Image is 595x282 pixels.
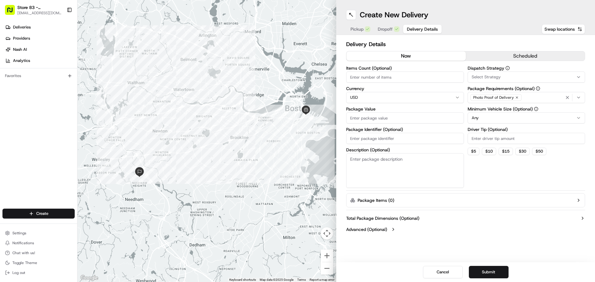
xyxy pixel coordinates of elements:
[13,47,27,52] span: Nash AI
[229,278,256,282] button: Keyboard shortcuts
[350,26,364,32] span: Pickup
[12,250,35,255] span: Chat with us!
[17,11,63,15] button: [EMAIL_ADDRESS][DOMAIN_NAME]
[469,266,509,278] button: Submit
[407,26,438,32] span: Delivery Details
[532,148,546,155] button: $50
[358,197,394,203] label: Package Items ( 0 )
[2,268,75,277] button: Log out
[2,45,77,54] a: Nash AI
[468,86,585,91] label: Package Requirements (Optional)
[12,241,34,245] span: Notifications
[62,105,75,110] span: Pylon
[21,65,78,70] div: We're available if you need us!
[6,59,17,70] img: 1736555255976-a54dd68f-1ca7-489b-9aae-adbdc363a1c4
[468,107,585,111] label: Minimum Vehicle Size (Optional)
[468,127,585,132] label: Driver Tip (Optional)
[105,61,113,68] button: Start new chat
[50,87,102,98] a: 💻API Documentation
[2,249,75,257] button: Chat with us!
[2,209,75,219] button: Create
[346,226,387,232] label: Advanced (Optional)
[346,133,464,144] input: Enter package identifier
[6,25,113,35] p: Welcome 👋
[534,107,538,111] button: Minimum Vehicle Size (Optional)
[2,56,77,66] a: Analytics
[378,26,393,32] span: Dropoff
[13,58,30,63] span: Analytics
[2,71,75,81] div: Favorites
[310,278,334,281] a: Report a map error
[346,112,464,124] input: Enter package value
[346,107,464,111] label: Package Value
[499,148,513,155] button: $15
[346,148,464,152] label: Description (Optional)
[21,59,102,65] div: Start new chat
[466,51,585,61] button: scheduled
[12,260,37,265] span: Toggle Theme
[542,24,585,34] button: Swap locations
[346,127,464,132] label: Package Identifier (Optional)
[16,40,102,46] input: Clear
[346,215,585,221] button: Total Package Dimensions (Optional)
[52,90,57,95] div: 💻
[13,36,30,41] span: Providers
[423,266,463,278] button: Cancel
[13,24,31,30] span: Deliveries
[321,227,333,240] button: Map camera controls
[2,229,75,237] button: Settings
[260,278,293,281] span: Map data ©2025 Google
[2,33,77,43] a: Providers
[473,95,514,100] span: Photo Proof of Delivery
[346,51,466,61] button: now
[472,74,501,80] span: Select Strategy
[2,22,77,32] a: Deliveries
[12,90,47,96] span: Knowledge Base
[468,92,585,103] button: Photo Proof of Delivery
[346,66,464,70] label: Items Count (Optional)
[515,148,530,155] button: $30
[482,148,496,155] button: $10
[468,133,585,144] input: Enter driver tip amount
[468,66,585,70] label: Dispatch Strategy
[79,274,99,282] img: Google
[79,274,99,282] a: Open this area in Google Maps (opens a new window)
[44,105,75,110] a: Powered byPylon
[2,258,75,267] button: Toggle Theme
[321,262,333,275] button: Zoom out
[36,211,48,216] span: Create
[12,231,26,236] span: Settings
[505,66,510,70] button: Dispatch Strategy
[321,249,333,262] button: Zoom in
[346,215,419,221] label: Total Package Dimensions (Optional)
[346,86,464,91] label: Currency
[6,6,19,19] img: Nash
[536,86,540,91] button: Package Requirements (Optional)
[468,148,479,155] button: $5
[468,72,585,83] button: Select Strategy
[6,90,11,95] div: 📗
[59,90,99,96] span: API Documentation
[346,72,464,83] input: Enter number of items
[17,4,63,11] button: Store 83 - [GEOGRAPHIC_DATA] ([GEOGRAPHIC_DATA]) (Just Salad)
[346,226,585,232] button: Advanced (Optional)
[346,193,585,207] button: Package Items (0)
[297,278,306,281] a: Terms (opens in new tab)
[544,26,575,32] span: Swap locations
[4,87,50,98] a: 📗Knowledge Base
[360,10,428,20] h1: Create New Delivery
[346,40,585,49] h2: Delivery Details
[2,2,64,17] button: Store 83 - [GEOGRAPHIC_DATA] ([GEOGRAPHIC_DATA]) (Just Salad)[EMAIL_ADDRESS][DOMAIN_NAME]
[12,270,25,275] span: Log out
[2,239,75,247] button: Notifications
